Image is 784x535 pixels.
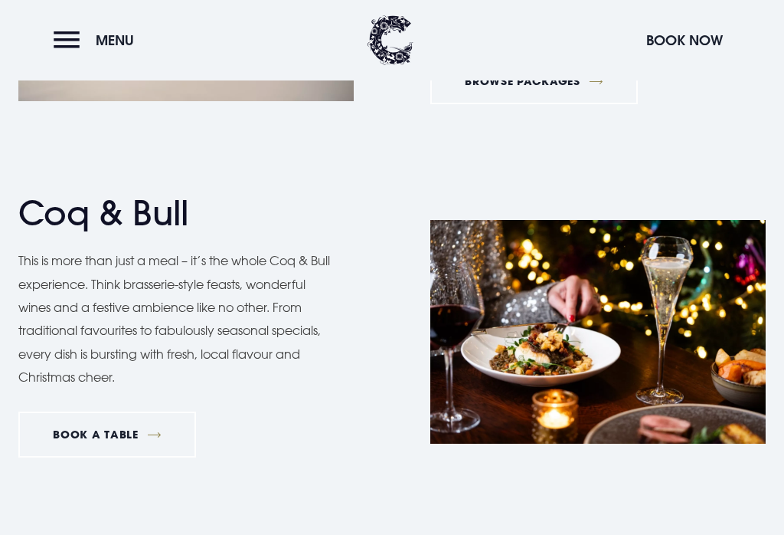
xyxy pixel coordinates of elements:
[18,249,332,389] p: This is more than just a meal – it’s the whole Coq & Bull experience. Think brasserie-style feast...
[18,412,196,458] a: BOOK A TABLE
[367,15,413,65] img: Clandeboye Lodge
[54,24,142,57] button: Menu
[639,24,730,57] button: Book Now
[18,193,317,234] h2: Coq & Bull
[96,31,134,49] span: Menu
[430,220,766,444] img: Christmas-Coq-Bull-Dish.jpg
[430,58,638,104] a: BROWSE PACKAGES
